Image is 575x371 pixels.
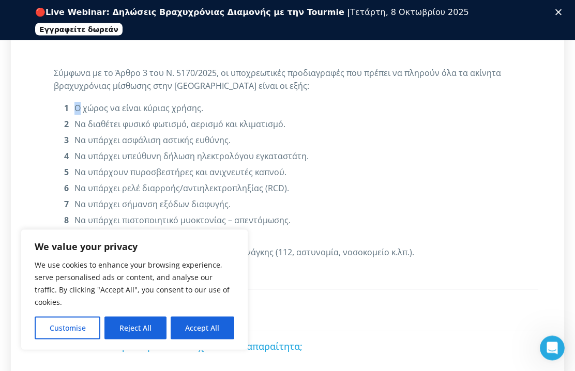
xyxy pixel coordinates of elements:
li: Να υπάρχει πιστοποιητικό μυοκτονίας – απεντόμωσης. [74,214,521,230]
a: Εγγραφείτε δωρεάν [35,23,123,36]
div: Κλείσιμο [555,9,566,16]
iframe: Intercom live chat [540,336,565,361]
li: Να υπάρχει ρελέ διαρροής/αντιηλεκτροπληξίας (RCD). [74,182,521,198]
div: 🔴 Τετάρτη, 8 Οκτωβρίου 2025 [35,7,469,18]
p: Σύμφωνα με το Άρθρο 3 του Ν. 5170/2025, οι υποχρεωτικές προδιαγραφές που πρέπει να πληρούν όλα τα... [54,67,521,93]
button: Customise [35,317,100,339]
button: Accept All [171,317,234,339]
li: Να υπάρχει υπεύθυνη δήλωση ηλεκτρολόγου εγκαταστάτη. [74,150,521,166]
li: Να υπάρχει ασφάλιση αστικής ευθύνης. [74,134,521,150]
button: Reject All [104,317,166,339]
li: Ο χώρος να είναι κύριας χρήσης. [74,102,521,118]
li: Να διαθέτει φυσικό φωτισμό, αερισμό και κλιματισμό. [74,118,521,134]
b: Live Webinar: Δηλώσεις Βραχυχρόνιας Διαμονής με την Tourmie | [46,7,350,17]
li: Να υπάρχουν πυροσβεστήρες και ανιχνευτές καπνού. [74,166,521,182]
p: We use cookies to enhance your browsing experience, serve personalised ads or content, and analys... [35,259,234,308]
li: Να υπάρχει σήμανση εξόδων διαφυγής. [74,198,521,214]
li: Να υπάρχει οδηγός με αριθμούς έκτακτης ανάγκης (112, αστυνομία, νοσοκομείο κ.λπ.). [74,246,521,262]
p: We value your privacy [35,240,234,253]
a: Πόσο συχνά γίνονται οι έλεγχοι; [38,292,537,319]
a: Ποια είναι τα πρόστιμα αν δεν έχω όλα τα απαραίτητα; [38,333,537,361]
li: Να υπάρχει φαρμακείο πρώτων βοηθειών. [74,230,521,246]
